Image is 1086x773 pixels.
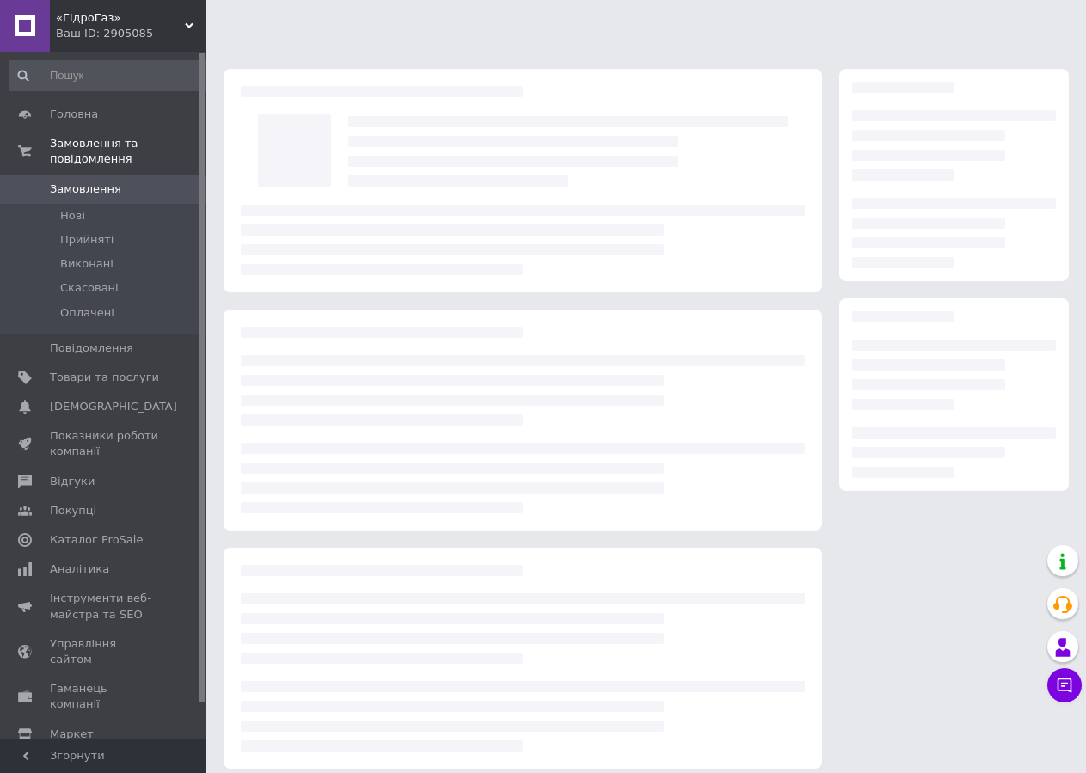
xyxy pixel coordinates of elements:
[60,305,114,321] span: Оплачені
[50,561,109,577] span: Аналітика
[50,591,159,622] span: Інструменти веб-майстра та SEO
[60,208,85,224] span: Нові
[56,10,185,26] span: «ГідроГаз»
[50,727,94,742] span: Маркет
[60,280,119,296] span: Скасовані
[50,428,159,459] span: Показники роботи компанії
[50,399,177,414] span: [DEMOGRAPHIC_DATA]
[50,503,96,518] span: Покупці
[50,181,121,197] span: Замовлення
[56,26,206,41] div: Ваш ID: 2905085
[50,474,95,489] span: Відгуки
[50,636,159,667] span: Управління сайтом
[50,136,206,167] span: Замовлення та повідомлення
[50,340,133,356] span: Повідомлення
[60,232,114,248] span: Прийняті
[1047,668,1082,702] button: Чат з покупцем
[9,60,212,91] input: Пошук
[50,107,98,122] span: Головна
[50,681,159,712] span: Гаманець компанії
[50,370,159,385] span: Товари та послуги
[60,256,114,272] span: Виконані
[50,532,143,548] span: Каталог ProSale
